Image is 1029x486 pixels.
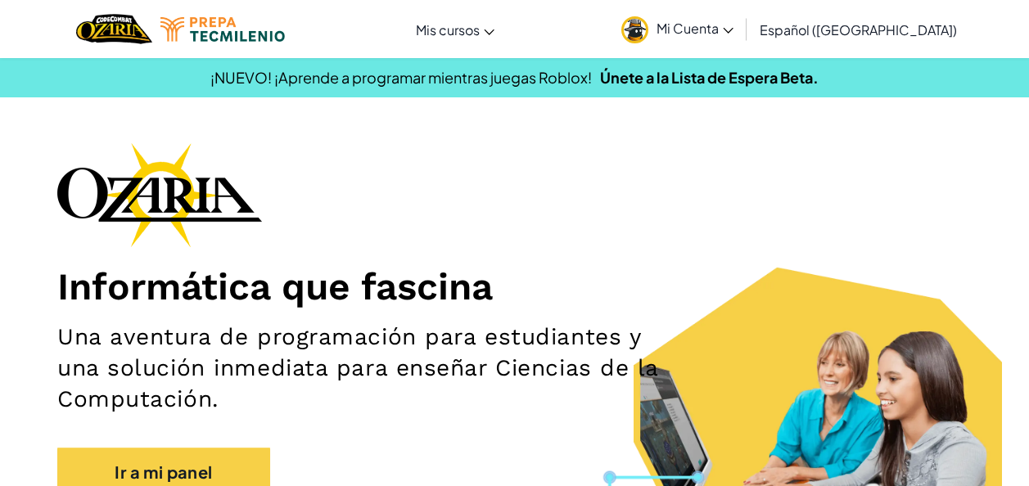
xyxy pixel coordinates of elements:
img: Home [76,12,152,46]
img: Tecmilenio logo [160,17,285,42]
a: Mis cursos [408,7,503,52]
a: Mi Cuenta [613,3,742,55]
span: Mis cursos [416,21,480,38]
a: Ozaria by CodeCombat logo [76,12,152,46]
span: Mi Cuenta [657,20,733,37]
span: ¡NUEVO! ¡Aprende a programar mientras juegas Roblox! [210,68,592,87]
a: Español ([GEOGRAPHIC_DATA]) [751,7,965,52]
img: Ozaria branding logo [57,142,262,247]
h1: Informática que fascina [57,263,972,309]
a: Únete a la Lista de Espera Beta. [600,68,819,87]
img: avatar [621,16,648,43]
span: Español ([GEOGRAPHIC_DATA]) [760,21,957,38]
h2: Una aventura de programación para estudiantes y una solución inmediata para enseñar Ciencias de l... [57,322,670,415]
